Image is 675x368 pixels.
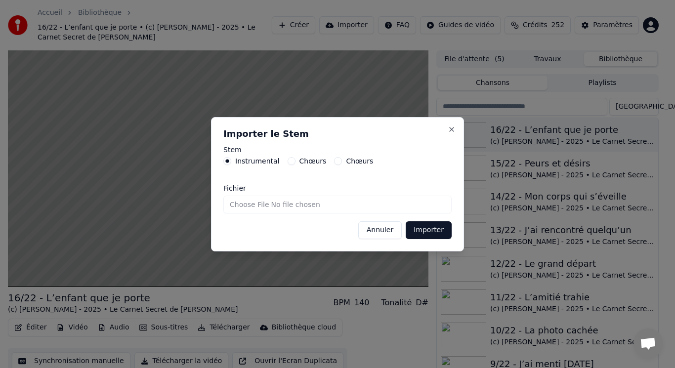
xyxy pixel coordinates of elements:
label: Stem [223,146,452,153]
label: Chœurs [299,158,327,164]
label: Fichier [223,185,452,192]
h2: Importer le Stem [223,129,452,138]
label: Instrumental [235,158,280,164]
button: Importer [406,221,452,239]
label: Chœurs [346,158,373,164]
button: Annuler [358,221,402,239]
